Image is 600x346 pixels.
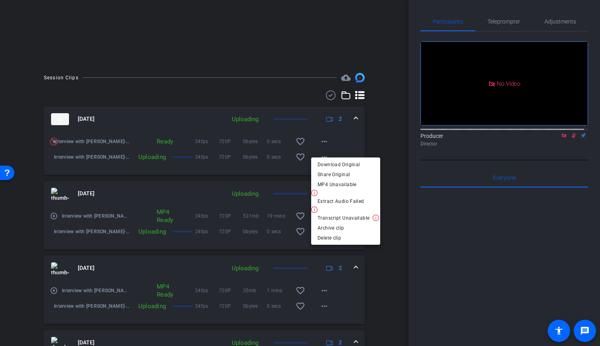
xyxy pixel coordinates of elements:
[318,213,369,222] span: Transcript Unavailable
[318,223,374,232] span: Archive clip
[318,159,374,169] span: Download Original
[318,233,374,242] span: Delete clip
[373,213,379,223] img: Transcribing Failed
[318,169,374,179] span: Share Original
[318,199,364,204] span: Extract Audio Failed
[311,190,318,196] img: MP4 Unavailable
[311,206,318,213] img: Extract Audio Failed
[318,182,357,187] span: MP4 Unavailable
